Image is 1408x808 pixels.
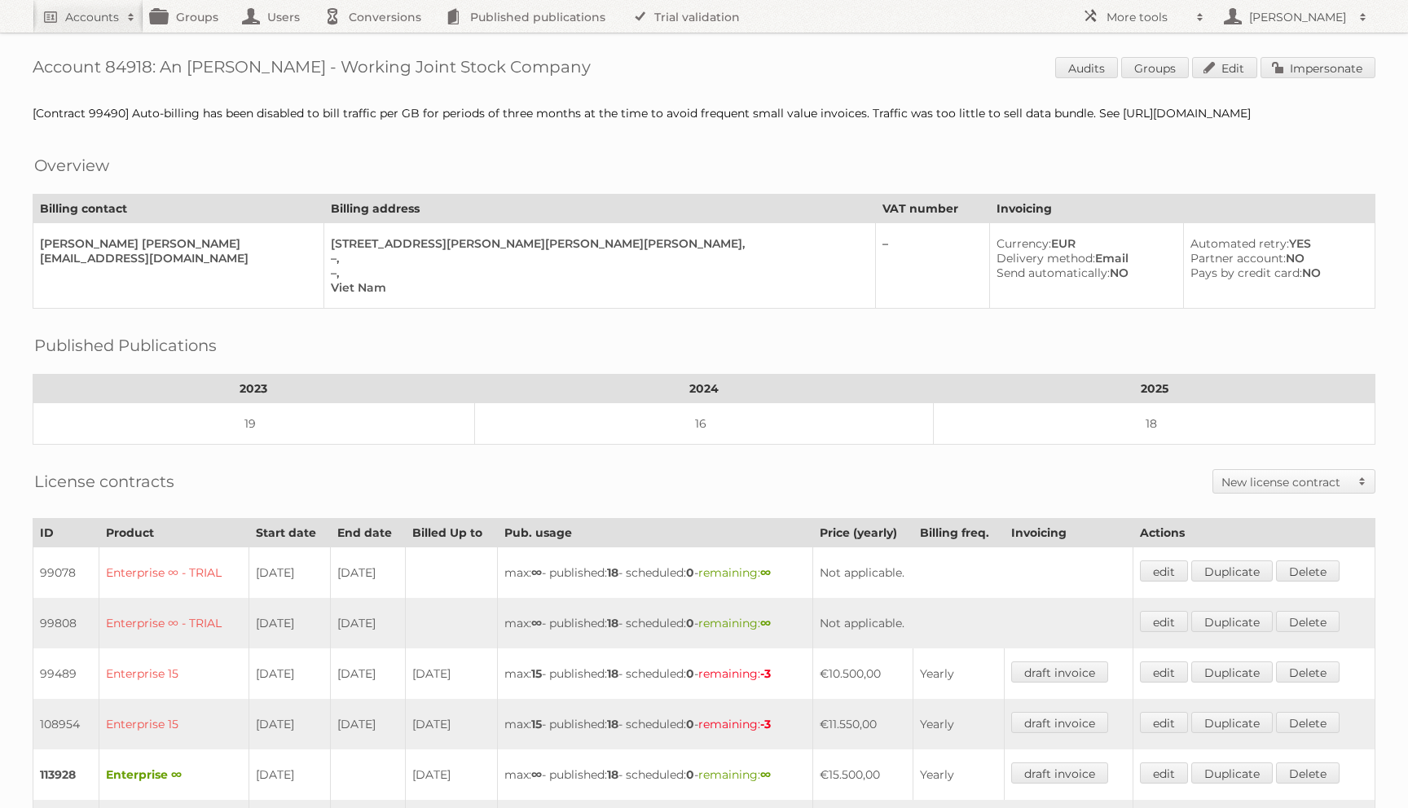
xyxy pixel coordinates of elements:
[474,403,933,445] td: 16
[330,699,405,749] td: [DATE]
[607,565,618,580] strong: 18
[99,598,249,648] td: Enterprise ∞ - TRIAL
[1011,762,1108,784] a: draft invoice
[474,375,933,403] th: 2024
[531,565,542,580] strong: ∞
[686,565,694,580] strong: 0
[1140,661,1188,683] a: edit
[1140,762,1188,784] a: edit
[1191,560,1273,582] a: Duplicate
[65,9,119,25] h2: Accounts
[812,598,1133,648] td: Not applicable.
[249,699,330,749] td: [DATE]
[1276,661,1340,683] a: Delete
[40,236,310,251] div: [PERSON_NAME] [PERSON_NAME]
[698,767,771,782] span: remaining:
[934,403,1375,445] td: 18
[812,519,913,547] th: Price (yearly)
[1192,57,1257,78] a: Edit
[1191,661,1273,683] a: Duplicate
[498,598,813,648] td: max: - published: - scheduled: -
[33,519,99,547] th: ID
[607,666,618,681] strong: 18
[1213,470,1375,493] a: New license contract
[1261,57,1375,78] a: Impersonate
[99,699,249,749] td: Enterprise 15
[698,565,771,580] span: remaining:
[531,616,542,630] strong: ∞
[1191,762,1273,784] a: Duplicate
[812,547,1133,599] td: Not applicable.
[1190,236,1362,251] div: YES
[760,767,771,782] strong: ∞
[324,195,876,223] th: Billing address
[33,106,1375,121] div: [Contract 99490] Auto-billing has been disabled to bill traffic per GB for periods of three month...
[498,699,813,749] td: max: - published: - scheduled: -
[330,547,405,599] td: [DATE]
[330,519,405,547] th: End date
[1276,560,1340,582] a: Delete
[1121,57,1189,78] a: Groups
[1005,519,1133,547] th: Invoicing
[1107,9,1188,25] h2: More tools
[34,333,217,358] h2: Published Publications
[1276,611,1340,632] a: Delete
[33,547,99,599] td: 99078
[876,195,990,223] th: VAT number
[997,266,1170,280] div: NO
[1190,236,1289,251] span: Automated retry:
[99,519,249,547] th: Product
[1191,712,1273,733] a: Duplicate
[249,547,330,599] td: [DATE]
[698,717,771,731] span: remaining:
[498,648,813,699] td: max: - published: - scheduled: -
[1011,712,1108,733] a: draft invoice
[33,598,99,648] td: 99808
[249,749,330,800] td: [DATE]
[1140,560,1188,582] a: edit
[1221,474,1350,490] h2: New license contract
[99,547,249,599] td: Enterprise ∞ - TRIAL
[1191,611,1273,632] a: Duplicate
[33,375,475,403] th: 2023
[531,767,542,782] strong: ∞
[406,519,498,547] th: Billed Up to
[686,616,694,630] strong: 0
[99,648,249,699] td: Enterprise 15
[1276,762,1340,784] a: Delete
[934,375,1375,403] th: 2025
[812,648,913,699] td: €10.500,00
[40,251,310,266] div: [EMAIL_ADDRESS][DOMAIN_NAME]
[1190,266,1302,280] span: Pays by credit card:
[698,666,771,681] span: remaining:
[99,749,249,800] td: Enterprise ∞
[33,749,99,800] td: 113928
[990,195,1375,223] th: Invoicing
[249,648,330,699] td: [DATE]
[760,717,771,731] strong: -3
[1190,266,1362,280] div: NO
[1140,611,1188,632] a: edit
[330,648,405,699] td: [DATE]
[686,717,694,731] strong: 0
[331,280,862,295] div: Viet Nam
[997,236,1170,251] div: EUR
[1011,661,1108,683] a: draft invoice
[913,749,1005,800] td: Yearly
[812,749,913,800] td: €15.500,00
[913,648,1005,699] td: Yearly
[406,699,498,749] td: [DATE]
[406,648,498,699] td: [DATE]
[331,236,862,251] div: [STREET_ADDRESS][PERSON_NAME][PERSON_NAME][PERSON_NAME],
[607,767,618,782] strong: 18
[1190,251,1362,266] div: NO
[1276,712,1340,733] a: Delete
[531,717,542,731] strong: 15
[607,616,618,630] strong: 18
[34,153,109,178] h2: Overview
[698,616,771,630] span: remaining:
[33,699,99,749] td: 108954
[331,251,862,266] div: –,
[760,616,771,630] strong: ∞
[249,519,330,547] th: Start date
